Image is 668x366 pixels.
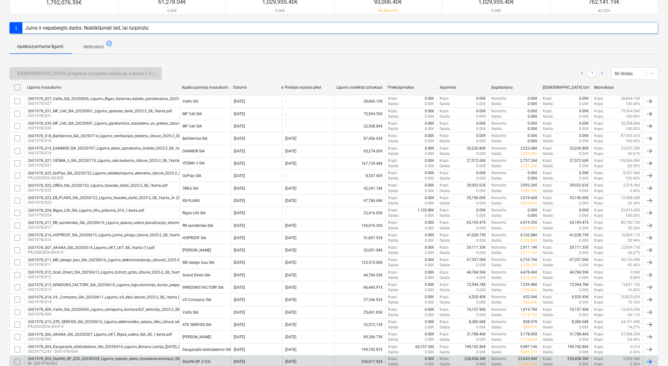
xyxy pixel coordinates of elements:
[425,170,434,176] p: 0.00€
[579,126,589,132] p: 0.00€
[491,188,502,194] p: Gaida :
[182,186,198,191] div: OREA SIA
[491,126,502,132] p: Gaida :
[594,158,604,163] p: Kopā :
[234,99,245,103] div: [DATE]
[594,101,604,107] p: Kopā :
[425,195,434,201] p: 0.00€
[388,163,399,169] p: Gaida :
[425,213,434,218] p: 0.00€
[234,149,245,153] div: [DATE]
[521,188,538,194] p: 3,992.26€
[594,183,604,188] p: Kopā :
[440,183,449,188] p: Kopā :
[28,171,202,175] div: 2601978_025_GoPlay_SIA_20250722_Ligums_labiekartojuma_elementu_izbuve_2025-2_S8_1karta.pdf
[388,183,398,188] p: Kopā :
[334,257,386,268] div: 123,510.00€
[521,146,538,151] p: 3,223.68€
[491,158,507,163] p: Noturēts :
[182,198,200,203] div: EB PLANS
[425,151,434,156] p: 0.00€
[626,101,641,107] p: 100.00%
[543,176,554,181] p: Gaida :
[440,146,449,151] p: Kopā :
[182,136,208,141] div: BaltService SIA
[388,208,398,213] p: Kopā :
[543,114,554,119] p: Gaida :
[543,195,553,201] p: Kopā :
[528,133,538,139] p: 0.00€
[334,195,386,206] div: 47,784.68€
[334,170,386,181] div: 8,357.40€
[528,114,538,119] p: 0.00€
[440,188,451,194] p: Gaida :
[543,170,553,176] p: Kopā :
[476,151,486,156] p: 0.00€
[106,40,112,47] span: 3
[28,183,168,188] div: 2601978_022_OREA_SIA_20250722_Ligums_fasades_darbi_2025-2_S8_1karta.pdf
[440,176,451,181] p: Gaida :
[425,114,434,119] p: 0.00€
[285,85,331,90] div: Pēdējais e-pasts plkst
[425,109,434,114] p: 0.00€
[476,96,486,101] p: 0.00€
[491,170,507,176] p: Noturēts :
[28,163,186,168] p: 2601978/021
[491,146,507,151] p: Noturēts :
[28,113,172,119] p: 2601978/031
[425,121,434,126] p: 0.00€
[234,186,245,191] div: [DATE]
[334,344,386,355] div: 199,742.87€
[578,70,586,77] a: Previous page
[491,96,507,101] p: Noturēts :
[374,8,402,14] p: 86,454.27€
[476,101,486,107] p: 0.00€
[25,25,149,31] div: Jums ir nepabeigts darbs. Noklikšķiniet šeit, lai turpinātu
[417,208,434,213] p: 1,120.80€
[579,133,589,139] p: 0.00€
[388,201,399,206] p: Gaida :
[425,126,434,132] p: 0.00€
[528,109,538,114] p: 0.00€
[528,213,538,218] p: 0.00€
[579,201,589,206] p: 0.00€
[570,183,589,188] p: 39,922.63€
[619,158,641,163] p: 139,566.88€
[334,332,386,342] div: 89,386.75€
[476,139,486,144] p: 0.00€
[467,146,486,151] p: 32,236.80€
[491,213,502,218] p: Gaida :
[521,151,538,156] p: 3,223.68€
[17,43,63,50] p: Apakšuzņēmuma līgumi
[628,151,641,156] p: 50.61%
[543,151,554,156] p: Gaida :
[388,146,398,151] p: Kopā :
[624,183,641,188] p: 2,318.56€
[440,109,449,114] p: Kopā :
[476,176,486,181] p: 0.00€
[440,163,451,169] p: Gaida :
[521,195,538,201] p: 3,519.60€
[528,208,538,213] p: 0.00€
[476,126,486,132] p: 0.00€
[440,85,486,90] div: Apņēmies
[467,158,486,163] p: 27,572.60€
[425,101,434,107] p: 0.00€
[491,85,538,90] div: Saglabāšana
[440,201,451,206] p: Gaida :
[543,213,554,218] p: Gaida :
[476,121,486,126] p: 0.00€
[579,139,589,144] p: 0.00€
[440,133,449,139] p: Kopā :
[594,121,604,126] p: Kopā :
[491,121,507,126] p: Noturēts :
[521,163,538,169] p: 2,757.26€
[579,151,589,156] p: 0.00€
[491,176,502,181] p: Gaida :
[579,109,589,114] p: 0.00€
[491,109,507,114] p: Noturēts :
[425,158,434,163] p: 0.00€
[594,114,604,119] p: Kopā :
[334,220,386,231] div: 145,976.20€
[630,188,641,194] p: 5.49%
